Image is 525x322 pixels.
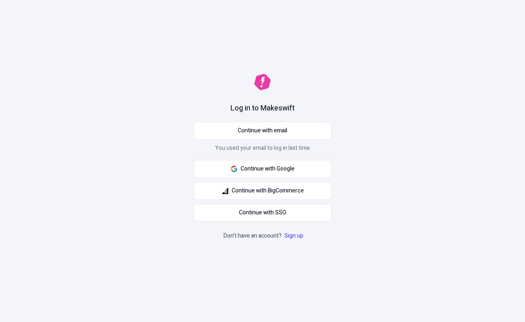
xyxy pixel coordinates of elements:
button: Continue with BigCommerce [194,182,331,200]
p: You used your email to log in last time [194,144,331,156]
button: Continue with email [194,122,331,140]
span: Continue with email [238,126,287,135]
p: Don't have an account? [224,231,305,240]
span: Continue with BigCommerce [232,186,304,195]
span: Continue with Google [241,164,295,173]
h1: Log in to Makeswift [230,103,295,114]
a: Sign up [283,231,305,240]
button: Continue with Google [194,160,331,178]
a: Continue with SSO [194,204,331,222]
